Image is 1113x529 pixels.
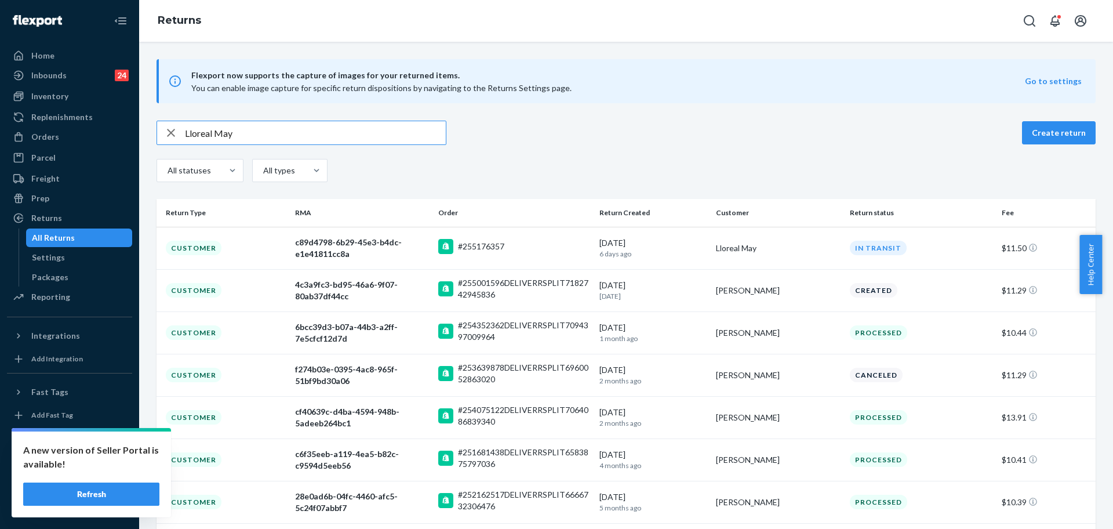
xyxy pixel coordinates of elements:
div: cf40639c-d4ba-4594-948b-5adeeb264bc1 [295,406,429,429]
td: $10.39 [997,481,1096,523]
button: Integrations [7,327,132,345]
a: Inbounds24 [7,66,132,85]
td: $11.29 [997,354,1096,396]
img: Flexport logo [13,15,62,27]
input: Search returns by rma, id, tracking number [185,121,446,144]
th: Fee [997,199,1096,227]
div: #254352362DELIVERRSPLIT7094397009964 [458,320,590,343]
div: #255176357 [458,241,504,252]
td: $13.91 [997,396,1096,439]
th: Customer [711,199,845,227]
div: [PERSON_NAME] [716,369,841,381]
div: [DATE] [599,280,707,301]
div: Inventory [31,90,68,102]
div: Customer [166,410,221,425]
button: Close Navigation [109,9,132,32]
button: Help Center [1079,235,1102,294]
p: 1 month ago [599,334,707,343]
ol: breadcrumbs [148,4,210,38]
div: Processed [850,495,907,509]
div: All statuses [168,165,209,176]
div: #255001596DELIVERRSPLIT7182742945836 [458,277,590,300]
a: Returns [158,14,201,27]
td: $10.41 [997,439,1096,481]
th: Return Created [595,199,711,227]
div: [DATE] [599,322,707,343]
td: $11.29 [997,269,1096,311]
a: Returns [7,209,132,227]
div: Processed [850,410,907,425]
div: Customer [166,283,221,298]
th: Return status [845,199,997,227]
p: 2 months ago [599,418,707,428]
div: Prep [31,193,49,204]
div: Processed [850,325,907,340]
a: Packages [26,268,133,287]
div: In Transit [850,241,907,255]
a: Parcel [7,148,132,167]
div: Parcel [31,152,56,164]
div: Returns [31,212,62,224]
div: [PERSON_NAME] [716,454,841,466]
th: Order [434,199,595,227]
button: Create return [1022,121,1096,144]
td: $10.44 [997,311,1096,354]
p: [DATE] [599,291,707,301]
div: c89d4798-6b29-45e3-b4dc-e1e41811cc8a [295,237,429,260]
div: [PERSON_NAME] [716,285,841,296]
a: Talk to Support [7,457,132,476]
a: Orders [7,128,132,146]
a: Add Fast Tag [7,406,132,425]
button: Give Feedback [7,497,132,515]
div: Lloreal May [716,242,841,254]
div: c6f35eeb-a119-4ea5-b82c-c9594d5eeb56 [295,448,429,472]
a: Home [7,46,132,65]
a: Add Integration [7,350,132,368]
div: [DATE] [599,449,707,470]
div: f274b03e-0395-4ac8-965f-51bf9bd30a06 [295,364,429,387]
a: Freight [7,169,132,188]
div: [DATE] [599,407,707,428]
th: RMA [290,199,434,227]
div: [PERSON_NAME] [716,497,841,508]
div: Canceled [850,368,903,382]
div: [DATE] [599,491,707,513]
button: Open notifications [1043,9,1067,32]
div: Add Fast Tag [31,410,73,420]
p: 4 months ago [599,461,707,470]
div: Integrations [31,330,80,342]
div: 6bcc39d3-b07a-44b3-a2ff-7e5cfcf12d7d [295,321,429,345]
div: [PERSON_NAME] [716,412,841,423]
div: All types [263,165,293,176]
div: #254075122DELIVERRSPLIT7064086839340 [458,404,590,427]
a: Replenishments [7,108,132,126]
div: Orders [31,131,59,143]
div: #253639878DELIVERRSPLIT6960052863020 [458,362,590,385]
div: #251681438DELIVERRSPLIT6583875797036 [458,447,590,470]
div: Replenishments [31,111,93,123]
div: [PERSON_NAME] [716,327,841,339]
div: All Returns [32,232,75,244]
td: $11.50 [997,227,1096,269]
div: [DATE] [599,237,707,259]
button: Go to settings [1025,75,1082,87]
p: 2 months ago [599,376,707,386]
div: Reporting [31,291,70,303]
div: 28e0ad6b-04fc-4460-afc5-5c24f07abbf7 [295,491,429,514]
div: Customer [166,325,221,340]
span: Flexport now supports the capture of images for your returned items. [191,68,1025,82]
div: Customer [166,368,221,382]
div: Customer [166,495,221,509]
div: 4c3a9fc3-bd95-46a6-9f07-80ab37df44cc [295,279,429,302]
th: Return Type [157,199,290,227]
a: Reporting [7,288,132,306]
a: Settings [7,437,132,456]
div: Add Integration [31,354,83,364]
button: Refresh [23,483,159,506]
p: A new version of Seller Portal is available! [23,443,159,471]
button: Fast Tags [7,383,132,401]
div: 24 [115,70,129,81]
div: Packages [32,271,68,283]
div: Customer [166,452,221,467]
